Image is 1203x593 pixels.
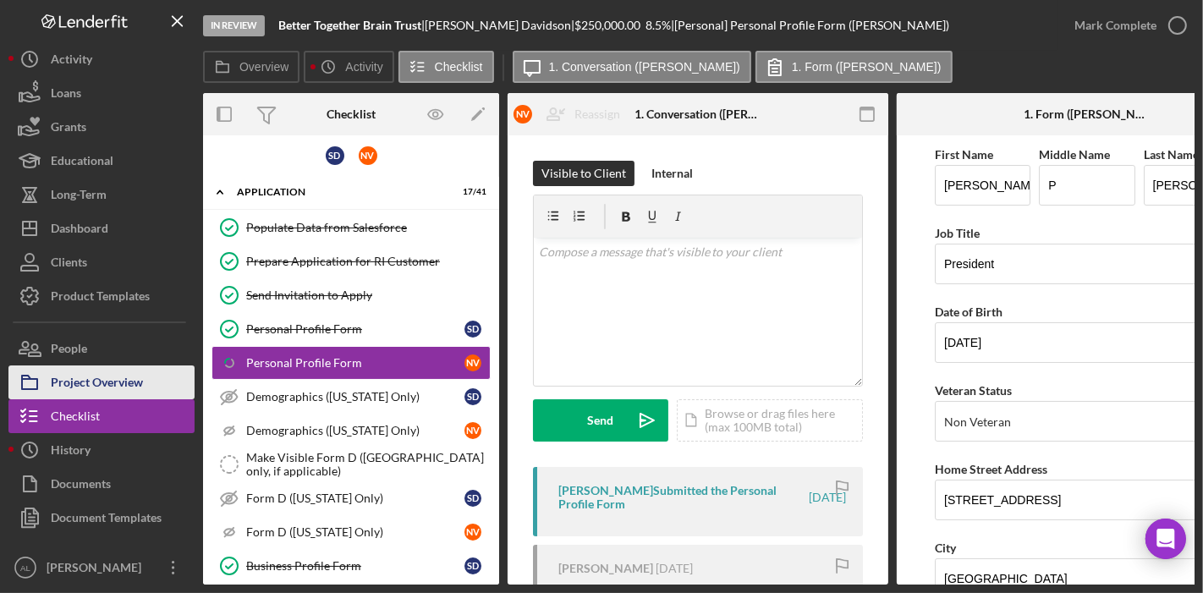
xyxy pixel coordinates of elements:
div: Educational [51,144,113,182]
button: 1. Conversation ([PERSON_NAME]) [513,51,751,83]
label: Home Street Address [935,462,1047,476]
button: Activity [304,51,393,83]
button: NVReassign [505,97,637,131]
button: Mark Complete [1057,8,1195,42]
b: Better Together Brain Trust [278,18,421,32]
button: Educational [8,144,195,178]
button: Product Templates [8,279,195,313]
a: Form D ([US_STATE] Only)NV [211,515,491,549]
label: Overview [239,60,288,74]
label: 1. Conversation ([PERSON_NAME]) [549,60,740,74]
div: 1. Conversation ([PERSON_NAME]) [634,107,761,121]
div: Checklist [327,107,376,121]
div: Populate Data from Salesforce [246,221,490,234]
div: | [278,19,425,32]
label: City [935,541,956,555]
div: Document Templates [51,501,162,539]
button: Grants [8,110,195,144]
div: Open Intercom Messenger [1145,519,1186,559]
div: Dashboard [51,211,108,250]
label: 1. Form ([PERSON_NAME]) [792,60,942,74]
div: Personal Profile Form [246,356,464,370]
a: Form D ([US_STATE] Only)SD [211,481,491,515]
div: People [51,332,87,370]
div: Send [588,399,614,442]
div: Visible to Client [541,161,626,186]
div: Demographics ([US_STATE] Only) [246,424,464,437]
label: Checklist [435,60,483,74]
a: Loans [8,76,195,110]
div: $250,000.00 [574,19,645,32]
div: Application [237,187,444,197]
div: Make Visible Form D ([GEOGRAPHIC_DATA] only, if applicable) [246,451,490,478]
div: [PERSON_NAME] [558,562,653,575]
button: Document Templates [8,501,195,535]
div: Loans [51,76,81,114]
button: Project Overview [8,365,195,399]
button: Visible to Client [533,161,634,186]
label: Activity [345,60,382,74]
text: AL [20,563,30,573]
a: Send Invitation to Apply [211,278,491,312]
a: Personal Profile FormSD [211,312,491,346]
label: Date of Birth [935,305,1002,319]
div: Mark Complete [1074,8,1156,42]
label: Job Title [935,226,980,240]
div: Documents [51,467,111,505]
div: Form D ([US_STATE] Only) [246,491,464,505]
div: [PERSON_NAME] [42,551,152,589]
div: [PERSON_NAME] Davidson | [425,19,574,32]
div: N V [359,146,377,165]
button: Documents [8,467,195,501]
div: In Review [203,15,265,36]
div: Demographics ([US_STATE] Only) [246,390,464,404]
a: Personal Profile FormNV [211,346,491,380]
div: Project Overview [51,365,143,404]
button: Send [533,399,668,442]
div: S D [326,146,344,165]
a: Populate Data from Salesforce [211,211,491,244]
button: People [8,332,195,365]
div: Long-Term [51,178,107,216]
a: Business Profile FormSD [211,549,491,583]
a: Prepare Application for RI Customer [211,244,491,278]
div: 8.5 % [645,19,671,32]
div: | [Personal] Personal Profile Form ([PERSON_NAME]) [671,19,949,32]
div: N V [464,524,481,541]
div: S D [464,490,481,507]
div: Product Templates [51,279,150,317]
div: S D [464,388,481,405]
div: Personal Profile Form [246,322,464,336]
button: AL[PERSON_NAME] [8,551,195,585]
a: Demographics ([US_STATE] Only)SD [211,380,491,414]
div: 17 / 41 [456,187,486,197]
div: Activity [51,42,92,80]
label: Middle Name [1039,147,1110,162]
a: Demographics ([US_STATE] Only)NV [211,414,491,447]
div: N V [464,422,481,439]
div: Checklist [51,399,100,437]
button: Activity [8,42,195,76]
button: Internal [643,161,701,186]
div: Clients [51,245,87,283]
button: History [8,433,195,467]
button: Clients [8,245,195,279]
button: 1. Form ([PERSON_NAME]) [755,51,953,83]
time: 2025-06-11 19:03 [809,491,846,504]
button: Overview [203,51,299,83]
div: Send Invitation to Apply [246,288,490,302]
label: First Name [935,147,993,162]
button: Checklist [8,399,195,433]
button: Dashboard [8,211,195,245]
div: Internal [651,161,693,186]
